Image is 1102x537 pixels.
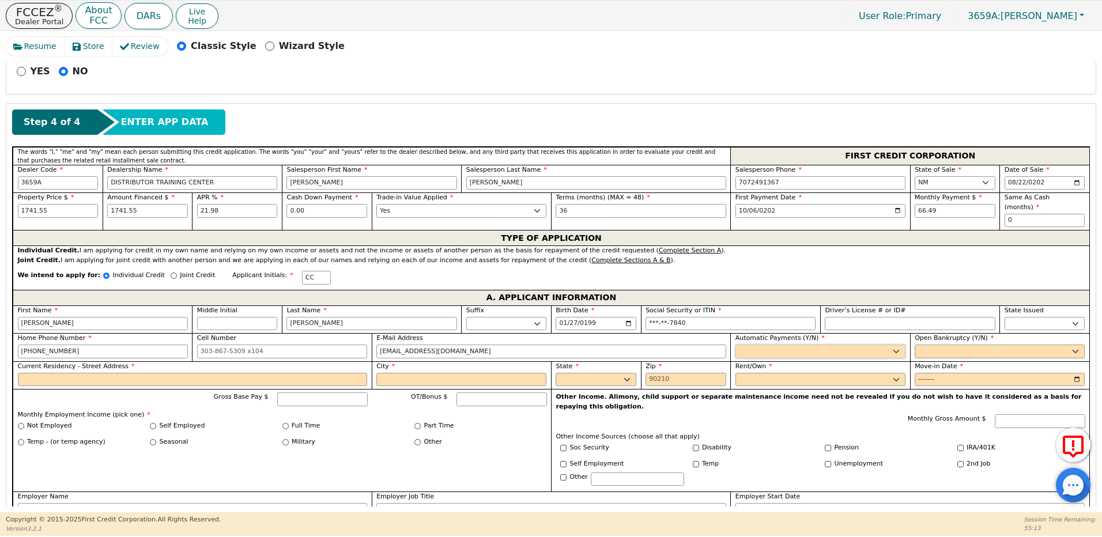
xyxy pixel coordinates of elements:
input: YYYY-MM-DD [735,204,905,218]
input: YYYY-MM-DD [1005,176,1085,190]
span: Home Phone Number [18,334,92,342]
span: Property Price $ [18,194,74,201]
span: First Name [18,307,58,314]
span: Dealership Name [107,166,168,173]
label: Military [292,437,315,447]
button: 3659A:[PERSON_NAME] [956,7,1096,25]
input: 0 [1005,214,1085,228]
span: Birth Date [556,307,594,314]
strong: Joint Credit. [18,256,61,264]
label: Temp [702,459,719,469]
span: Trade-in Value Applied [376,194,453,201]
span: Salesperson Phone [735,166,802,173]
input: 303-867-5309 x104 [197,345,367,358]
label: Seasonal [160,437,188,447]
span: Employer Job Title [376,493,434,500]
span: Monthly Payment $ [915,194,982,201]
span: A. APPLICANT INFORMATION [486,290,616,305]
p: FCCEZ [15,6,63,18]
span: Same As Cash (months) [1005,194,1050,211]
span: Middle Initial [197,307,237,314]
p: 55:13 [1024,524,1096,532]
span: Cell Number [197,334,236,342]
span: Applicant Initials: [232,271,293,279]
label: 2nd Job [967,459,990,469]
button: DARs [124,3,173,29]
span: 3659A: [968,10,1001,21]
span: Store [83,40,104,52]
span: FIRST CREDIT CORPORATION [845,149,975,164]
span: Employer Name [18,493,69,500]
input: YYYY-MM-DD [735,503,1085,517]
span: Monthly Gross Amount $ [908,415,986,422]
span: Dealer Code [18,166,63,173]
p: About [85,6,112,15]
span: Zip [646,362,662,370]
label: Self Employed [160,421,205,431]
label: Not Employed [27,421,71,431]
span: TYPE OF APPLICATION [501,230,602,245]
span: Current Residency - Street Address [18,362,135,370]
label: Disability [702,443,731,453]
span: Open Bankruptcy (Y/N) [915,334,994,342]
input: Y/N [693,461,699,467]
span: Amount Financed $ [107,194,175,201]
span: Social Security or ITIN [646,307,721,314]
strong: Individual Credit. [18,247,80,254]
input: 303-867-5309 x104 [735,176,905,190]
span: Rent/Own [735,362,772,370]
span: ENTER APP DATA [120,115,208,129]
button: AboutFCC [76,2,121,29]
span: OT/Bonus $ [411,393,448,400]
button: FCCEZ®Dealer Portal [6,3,73,29]
button: LiveHelp [176,3,218,29]
p: Individual Credit [113,271,165,281]
input: 90210 [646,373,726,387]
input: 303-867-5309 x104 [18,345,188,358]
span: Driver’s License # or ID# [825,307,905,314]
span: [PERSON_NAME] [968,10,1077,21]
span: Salesperson Last Name [466,166,547,173]
input: 000-00-0000 [646,317,816,331]
span: Last Name [286,307,326,314]
input: Hint: 66.49 [915,204,995,218]
label: Part Time [424,421,454,431]
label: Pension [835,443,859,453]
span: State of Sale [915,166,961,173]
span: We intend to apply for: [18,271,101,290]
label: Full Time [292,421,320,431]
span: Suffix [466,307,484,314]
p: Joint Credit [180,271,215,281]
span: Resume [24,40,56,52]
p: Dealer Portal [15,18,63,25]
label: Soc Security [570,443,609,453]
input: Y/N [957,461,964,467]
p: Other Income. Alimony, child support or separate maintenance income need not be revealed if you d... [556,392,1085,411]
input: Y/N [560,461,567,467]
span: Move-in Date [915,362,963,370]
span: State Issued [1005,307,1044,314]
div: The words "I," "me" and "my" mean each person submitting this credit application. The words "you"... [13,147,730,165]
span: Automatic Payments (Y/N) [735,334,825,342]
span: Review [131,40,160,52]
span: Live [188,7,206,16]
input: YYYY-MM-DD [915,373,1085,387]
p: Wizard Style [279,39,345,53]
input: Y/N [957,445,964,451]
p: Classic Style [191,39,256,53]
span: Salesperson First Name [286,166,367,173]
input: Y/N [560,445,567,451]
button: Review [112,37,168,56]
span: Date of Sale [1005,166,1050,173]
button: Resume [6,37,65,56]
p: Copyright © 2015- 2025 First Credit Corporation. [6,515,221,525]
u: Complete Section A [659,247,721,254]
p: YES [31,65,50,78]
p: Monthly Employment Income (pick one) [18,410,547,420]
label: Temp - (or temp agency) [27,437,105,447]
